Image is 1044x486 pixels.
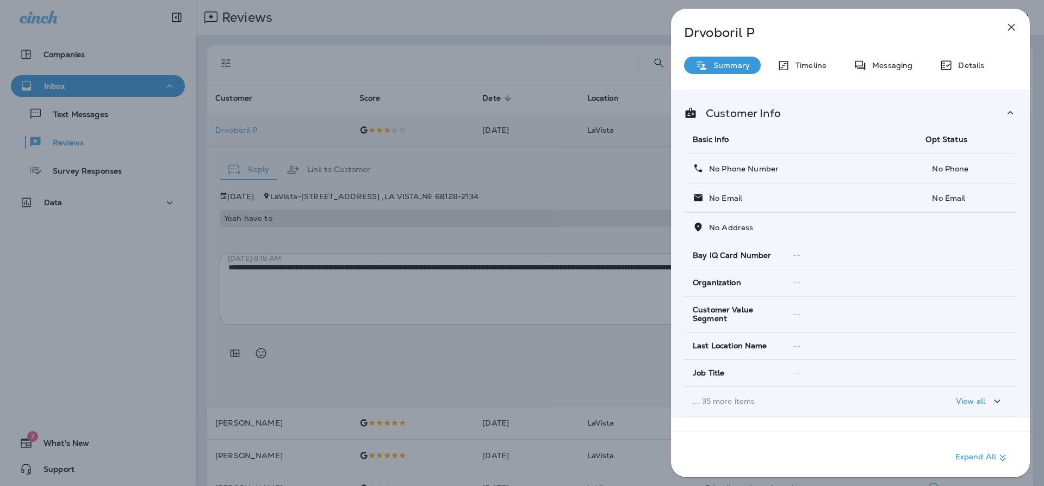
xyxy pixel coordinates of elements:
p: ... 35 more items [693,397,908,405]
span: -- [793,278,800,287]
p: No Address [704,223,753,232]
button: Expand All [951,448,1014,467]
span: Customer Value Segment [693,305,775,324]
span: -- [793,368,800,378]
span: Organization [693,278,741,287]
p: No Email [704,194,742,202]
p: No Phone Number [704,164,779,173]
p: No Phone [925,164,1008,173]
p: Drvoboril P [684,25,981,40]
span: Bay IQ Card Number [693,251,772,260]
span: Basic Info [693,134,729,144]
span: -- [793,250,800,260]
p: Summary [708,61,750,70]
span: -- [793,341,800,351]
button: View all [952,391,1008,411]
p: View all [956,397,985,405]
p: No Email [925,194,1008,202]
p: Customer Info [697,109,781,118]
p: Expand All [955,451,1009,464]
span: Job Title [693,368,724,378]
span: Last Location Name [693,341,767,350]
p: Timeline [790,61,826,70]
p: Details [953,61,984,70]
span: Opt Status [925,134,967,144]
span: -- [793,309,800,319]
p: Messaging [867,61,912,70]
